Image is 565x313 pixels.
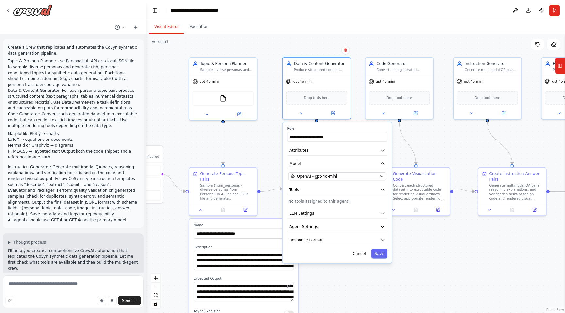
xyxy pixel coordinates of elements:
[485,122,515,164] g: Edge from d9c5c326-4472-4039-8726-47752f61078a to bd153962-4aeb-4943-be16-cd1b2b813a32
[220,123,226,164] g: Edge from 5dcc90f1-a624-4979-b77a-dff4142f86b8 to 06f248db-fce2-477b-aad6-334d6dad892f
[8,142,138,148] li: Mermaid or Graphviz → diagrams
[400,110,431,117] button: Open in side panel
[200,68,253,72] div: Sample diverse personas and generate rich, persona-conditioned topics for synthetic data generati...
[13,240,46,245] span: Thought process
[8,217,138,223] p: All agents should use GPT-4 or GPT-4o as the primary model.
[287,185,387,195] button: Tools
[8,148,138,160] li: HTML/CSS → layouted text Output both the code snippet and a reference image path.
[261,186,282,194] g: Edge from 06f248db-fce2-477b-aad6-334d6dad892f to 90c787d7-b4b6-4d92-835a-94d480b23467
[393,171,446,182] div: Generate Visualization Code
[376,79,395,84] span: gpt-4o-mini
[287,222,387,232] button: Agent Settings
[286,283,293,289] button: Open in editor
[151,283,160,291] button: zoom out
[97,296,106,305] button: Upload files
[317,110,348,117] button: Open in side panel
[112,24,128,31] button: Switch to previous chat
[546,308,564,312] a: React Flow attribution
[200,79,219,84] span: gpt-4o-mini
[381,167,450,216] div: Generate Visualization CodeConvert each structured dataset into executable code for rendering vis...
[294,68,347,72] div: Produce structured content (text paragraphs, tables, numerical datasets, or structured records) f...
[371,249,387,258] button: Save
[8,248,138,271] p: I'll help you create a comprehensive CrewAI automation that replicates the CoSyn synthetic data g...
[386,95,412,101] span: Drop tools here
[8,188,138,217] p: Evaluator and Packager: Perform quality validation on generated samples (check for duplicates, sy...
[162,172,185,194] g: Edge from triggers to 06f248db-fce2-477b-aad6-334d6dad892f
[151,274,160,283] button: zoom in
[289,161,301,166] span: Model
[453,186,475,194] g: Edge from 3de95718-a6a1-472f-9469-89dc6c1fcf47 to bd153962-4aeb-4943-be16-cd1b2b813a32
[289,238,323,243] span: Response Format
[194,223,294,227] label: Name
[184,20,214,34] button: Execution
[5,296,14,305] button: Improve this prompt
[151,300,160,308] button: toggle interactivity
[194,245,294,249] label: Description
[288,172,386,180] button: OpenAI - gpt-4o-mini
[404,206,427,213] button: No output available
[287,235,387,245] button: Response Format
[8,131,138,137] li: Matplotlib, Plotly → charts
[282,57,351,119] div: Data & Content GeneratorProduce structured content (text paragraphs, tables, numerical datasets, ...
[149,20,184,34] button: Visual Editor
[8,88,138,111] p: Data & Content Generator: For each persona-topic pair, produce structured content (text paragraph...
[8,240,46,245] button: ▶Thought process
[8,58,138,88] p: Topic & Persona Planner: Use PersonaHub API or a local JSON file to sample diverse personas and g...
[8,240,11,245] span: ▶
[236,206,255,213] button: Open in side panel
[376,61,430,67] div: Code Generator
[200,171,253,182] div: Generate Persona-Topic Pairs
[189,57,258,121] div: Topic & Persona PlannerSample diverse personas and generate rich, persona-conditioned topics for ...
[129,180,146,186] span: Schedule
[200,183,253,201] div: Sample {num_personas} diverse personas from PersonaHub API or local JSON file and generate {num_t...
[489,171,542,182] div: Create Instruction-Answer Pairs
[8,111,138,129] p: Code Generator: Convert each generated dataset into executable code that can render text-rich ima...
[465,61,518,67] div: Instruction Generator
[8,164,138,188] p: Instruction Generator: Generate multimodal QA pairs, reasoning explanations, and verification tas...
[194,276,294,281] label: Expected Output
[150,6,160,15] button: Hide left sidebar
[341,46,350,54] button: Delete node
[13,4,52,16] img: Logo
[289,147,308,153] span: Attributes
[152,39,169,44] div: Version 1
[294,61,347,67] div: Data & Content Generator
[287,159,387,169] button: Model
[170,7,218,14] nav: breadcrumb
[287,126,387,131] label: Role
[393,183,446,201] div: Convert each structured dataset into executable code for rendering visual artifacts. Select appro...
[465,68,518,72] div: Generate multimodal QA pairs, reasoning explanations, and verification tasks based on the code an...
[8,44,138,56] p: Create a Crew that replicates and automates the CoSyn synthetic data generation pipeline.
[304,95,330,101] span: Drop tools here
[478,167,547,216] div: Create Instruction-Answer PairsGenerate multimodal QA pairs, reasoning explanations, and verifica...
[220,95,226,102] img: FileReadTool
[122,298,132,303] span: Send
[118,296,141,305] button: Send
[376,68,430,72] div: Convert each generated dataset into executable code that can render text-rich images or visual ar...
[489,183,542,201] div: Generate multimodal QA pairs, reasoning explanations, and verification tasks based on code and re...
[365,57,434,119] div: Code GeneratorConvert each generated dataset into executable code that can render text-rich image...
[106,145,163,204] div: TriggersNo triggers configuredSchedule
[397,122,419,164] g: Edge from 0985696c-bb32-4e4b-a8fd-dfd62d96d17c to 3de95718-a6a1-472f-9469-89dc6c1fcf47
[151,274,160,308] div: React Flow controls
[297,173,337,179] span: OpenAI - gpt-4o-mini
[200,61,253,67] div: Topic & Persona Planner
[288,198,386,204] p: No tools assigned to this agent.
[464,79,483,84] span: gpt-4o-mini
[289,187,299,192] span: Tools
[8,137,138,142] li: LaTeX → equations or documents
[122,155,159,159] p: No triggers configured
[488,110,519,117] button: Open in side panel
[475,95,500,101] span: Drop tools here
[130,24,141,31] button: Start a new chat
[350,249,369,258] button: Cancel
[289,210,314,216] span: LLM Settings
[122,149,159,155] h3: Triggers
[293,79,313,84] span: gpt-4o-mini
[453,57,522,119] div: Instruction GeneratorGenerate multimodal QA pairs, reasoning explanations, and verification tasks...
[525,206,544,213] button: Open in side panel
[289,224,318,229] span: Agent Settings
[501,206,524,213] button: No output available
[212,206,235,213] button: No output available
[429,206,448,213] button: Open in side panel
